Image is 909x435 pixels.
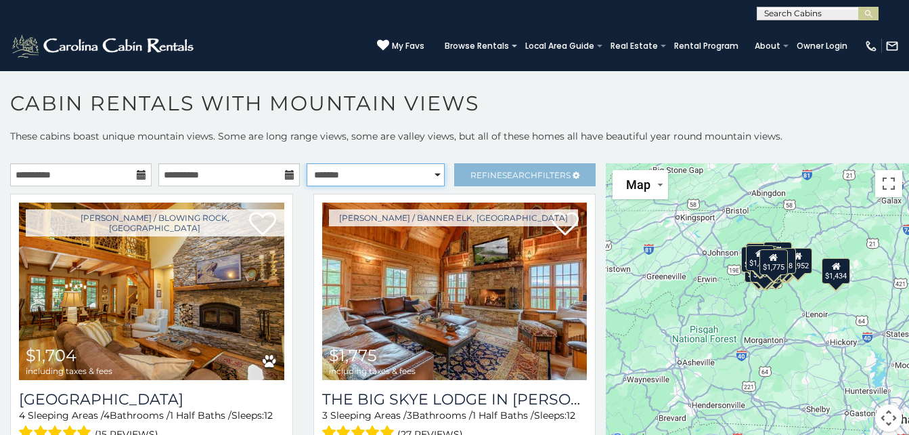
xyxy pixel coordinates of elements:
[322,390,587,409] a: The Big Skye Lodge in [PERSON_NAME][GEOGRAPHIC_DATA]
[864,39,878,53] img: phone-regular-white.png
[746,243,774,269] div: $1,608
[322,390,587,409] h3: The Big Skye Lodge in Valle Crucis
[768,248,796,274] div: $1,918
[741,247,770,272] div: $1,874
[470,170,571,180] span: Refine Filters
[407,409,412,421] span: 3
[322,203,587,380] a: The Big Skye Lodge in Valle Crucis $1,775 including taxes & fees
[264,409,273,421] span: 12
[392,40,424,52] span: My Favs
[667,37,745,56] a: Rental Program
[19,203,284,380] a: Mountain Song Lodge $1,704 including taxes & fees
[613,170,668,199] button: Change map style
[26,209,284,236] a: [PERSON_NAME] / Blowing Rock, [GEOGRAPHIC_DATA]
[472,409,534,421] span: 1 Half Baths /
[759,249,788,275] div: $1,775
[454,163,596,186] a: RefineSearchFilters
[19,390,284,409] h3: Mountain Song Lodge
[329,367,416,375] span: including taxes & fees
[790,37,854,56] a: Owner Login
[875,405,902,432] button: Map camera controls
[567,409,575,421] span: 12
[747,243,775,268] div: $1,815
[502,170,537,180] span: Search
[322,409,328,421] span: 3
[329,346,377,365] span: $1,775
[329,209,578,226] a: [PERSON_NAME] / Banner Elk, [GEOGRAPHIC_DATA]
[748,37,787,56] a: About
[104,409,110,421] span: 4
[763,242,792,268] div: $2,621
[322,203,587,380] img: The Big Skye Lodge in Valle Crucis
[822,258,850,284] div: $1,434
[10,33,198,60] img: White-1-2.png
[377,39,424,53] a: My Favs
[875,170,902,197] button: Toggle fullscreen view
[784,248,812,274] div: $3,952
[518,37,601,56] a: Local Area Guide
[626,178,650,192] span: Map
[746,245,774,271] div: $1,885
[19,409,25,421] span: 4
[26,346,76,365] span: $1,704
[438,37,516,56] a: Browse Rentals
[885,39,899,53] img: mail-regular-white.png
[19,390,284,409] a: [GEOGRAPHIC_DATA]
[26,367,112,375] span: including taxes & fees
[170,409,231,421] span: 1 Half Baths /
[19,203,284,380] img: Mountain Song Lodge
[604,37,665,56] a: Real Estate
